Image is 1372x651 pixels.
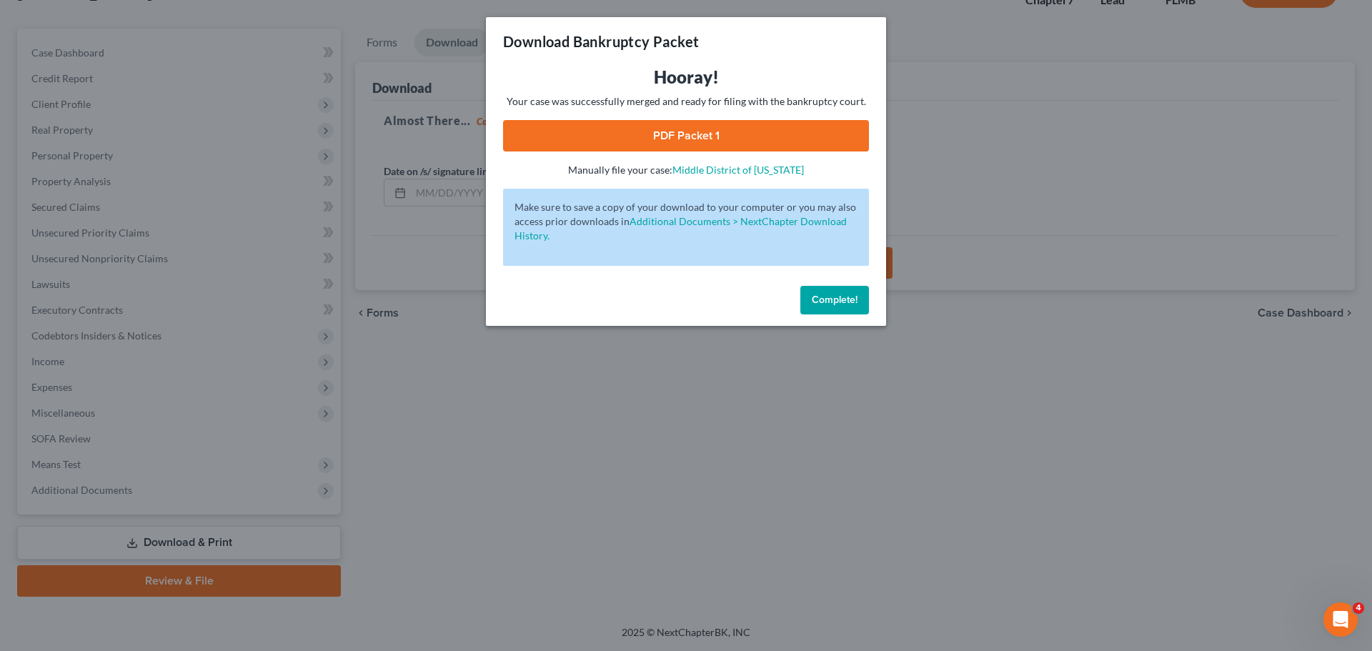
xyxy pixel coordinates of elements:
a: Middle District of [US_STATE] [672,164,804,176]
h3: Download Bankruptcy Packet [503,31,699,51]
p: Your case was successfully merged and ready for filing with the bankruptcy court. [503,94,869,109]
span: 4 [1353,602,1364,614]
p: Make sure to save a copy of your download to your computer or you may also access prior downloads in [514,200,857,243]
a: PDF Packet 1 [503,120,869,151]
iframe: Intercom live chat [1323,602,1358,637]
a: Additional Documents > NextChapter Download History. [514,215,847,242]
button: Complete! [800,286,869,314]
p: Manually file your case: [503,163,869,177]
span: Complete! [812,294,857,306]
h3: Hooray! [503,66,869,89]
